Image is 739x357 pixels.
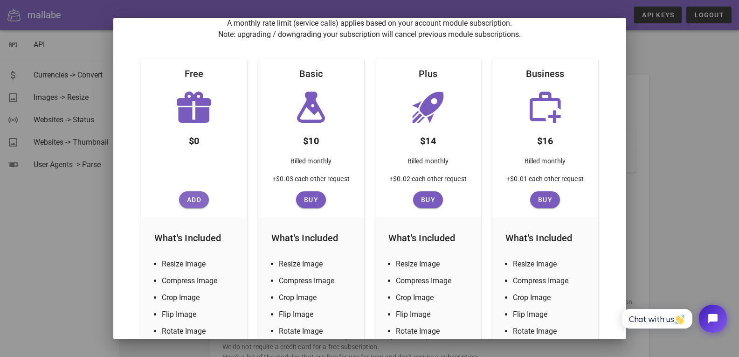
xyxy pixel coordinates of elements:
[513,259,589,270] li: Resize Image
[279,275,355,287] li: Compress Image
[141,18,598,40] p: A monthly rate limit (service calls) applies based on your account module subscription. Note: upg...
[413,126,443,152] div: $14
[279,309,355,320] li: Flip Image
[530,191,560,208] button: Buy
[417,196,439,203] span: Buy
[518,59,572,89] div: Business
[396,309,472,320] li: Flip Image
[411,59,445,89] div: Plus
[396,259,472,270] li: Resize Image
[296,191,326,208] button: Buy
[183,196,205,203] span: Add
[162,326,238,337] li: Rotate Image
[292,59,330,89] div: Basic
[283,152,339,174] div: Billed monthly
[181,126,207,152] div: $0
[499,174,591,191] div: +$0.01 each other request
[413,191,443,208] button: Buy
[513,326,589,337] li: Rotate Image
[381,223,476,253] div: What's Included
[517,152,573,174] div: Billed monthly
[179,191,209,208] button: Add
[162,309,238,320] li: Flip Image
[396,326,472,337] li: Rotate Image
[279,326,355,337] li: Rotate Image
[265,174,357,191] div: +$0.03 each other request
[279,259,355,270] li: Resize Image
[612,297,735,341] iframe: Tidio Chat
[513,309,589,320] li: Flip Image
[396,292,472,303] li: Crop Image
[400,152,456,174] div: Billed monthly
[534,196,556,203] span: Buy
[382,174,474,191] div: +$0.02 each other request
[513,275,589,287] li: Compress Image
[162,275,238,287] li: Compress Image
[300,196,322,203] span: Buy
[162,259,238,270] li: Resize Image
[296,126,326,152] div: $10
[264,223,359,253] div: What's Included
[396,275,472,287] li: Compress Image
[147,223,242,253] div: What's Included
[162,292,238,303] li: Crop Image
[279,292,355,303] li: Crop Image
[177,59,211,89] div: Free
[530,126,560,152] div: $16
[498,223,593,253] div: What's Included
[513,292,589,303] li: Crop Image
